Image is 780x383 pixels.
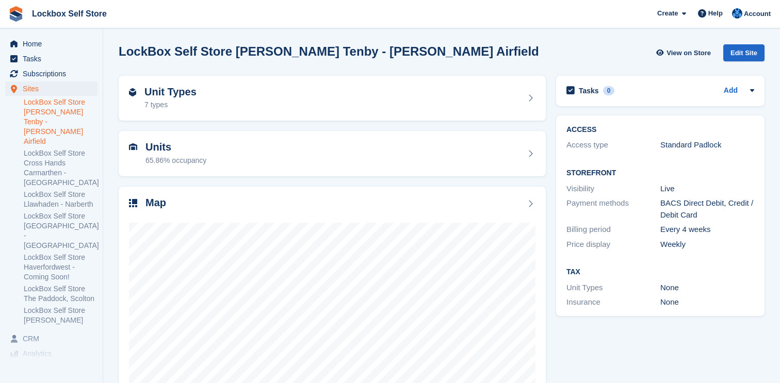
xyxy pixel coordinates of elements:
[579,86,599,95] h2: Tasks
[5,37,98,51] a: menu
[566,268,754,276] h2: Tax
[145,197,166,209] h2: Map
[660,224,754,236] div: Every 4 weeks
[732,8,742,19] img: Naomi Davies
[660,197,754,221] div: BACS Direct Debit, Credit / Debit Card
[566,139,660,151] div: Access type
[119,131,546,176] a: Units 65.86% occupancy
[708,8,723,19] span: Help
[660,282,754,294] div: None
[566,183,660,195] div: Visibility
[119,76,546,121] a: Unit Types 7 types
[129,88,136,96] img: unit-type-icn-2b2737a686de81e16bb02015468b77c625bbabd49415b5ef34ead5e3b44a266d.svg
[603,86,615,95] div: 0
[660,296,754,308] div: None
[23,66,85,81] span: Subscriptions
[566,126,754,134] h2: ACCESS
[667,48,711,58] span: View on Store
[23,52,85,66] span: Tasks
[5,346,98,361] a: menu
[660,239,754,251] div: Weekly
[23,346,85,361] span: Analytics
[24,148,98,188] a: LockBox Self Store Cross Hands Carmarthen - [GEOGRAPHIC_DATA]
[24,306,98,335] a: LockBox Self Store [PERSON_NAME][GEOGRAPHIC_DATA]
[566,239,660,251] div: Price display
[24,253,98,282] a: LockBox Self Store Haverfordwest - Coming Soon!
[724,85,738,97] a: Add
[660,139,754,151] div: Standard Padlock
[566,169,754,177] h2: Storefront
[657,8,678,19] span: Create
[24,97,98,146] a: LockBox Self Store [PERSON_NAME] Tenby - [PERSON_NAME] Airfield
[8,6,24,22] img: stora-icon-8386f47178a22dfd0bd8f6a31ec36ba5ce8667c1dd55bd0f319d3a0aa187defe.svg
[23,37,85,51] span: Home
[5,52,98,66] a: menu
[723,44,765,61] div: Edit Site
[566,282,660,294] div: Unit Types
[129,143,137,151] img: unit-icn-7be61d7bf1b0ce9d3e12c5938cc71ed9869f7b940bace4675aadf7bd6d80202e.svg
[5,331,98,346] a: menu
[723,44,765,65] a: Edit Site
[566,296,660,308] div: Insurance
[119,44,539,58] h2: LockBox Self Store [PERSON_NAME] Tenby - [PERSON_NAME] Airfield
[144,86,197,98] h2: Unit Types
[655,44,715,61] a: View on Store
[144,99,197,110] div: 7 types
[28,5,111,22] a: Lockbox Self Store
[566,197,660,221] div: Payment methods
[660,183,754,195] div: Live
[24,284,98,304] a: LockBox Self Store The Paddock, Scolton
[23,331,85,346] span: CRM
[744,9,771,19] span: Account
[24,211,98,251] a: LockBox Self Store [GEOGRAPHIC_DATA] - [GEOGRAPHIC_DATA]
[145,155,206,166] div: 65.86% occupancy
[566,224,660,236] div: Billing period
[24,190,98,209] a: LockBox Self Store Llawhaden - Narberth
[145,141,206,153] h2: Units
[23,81,85,96] span: Sites
[5,66,98,81] a: menu
[5,81,98,96] a: menu
[129,199,137,207] img: map-icn-33ee37083ee616e46c38cad1a60f524a97daa1e2b2c8c0bc3eb3415660979fc1.svg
